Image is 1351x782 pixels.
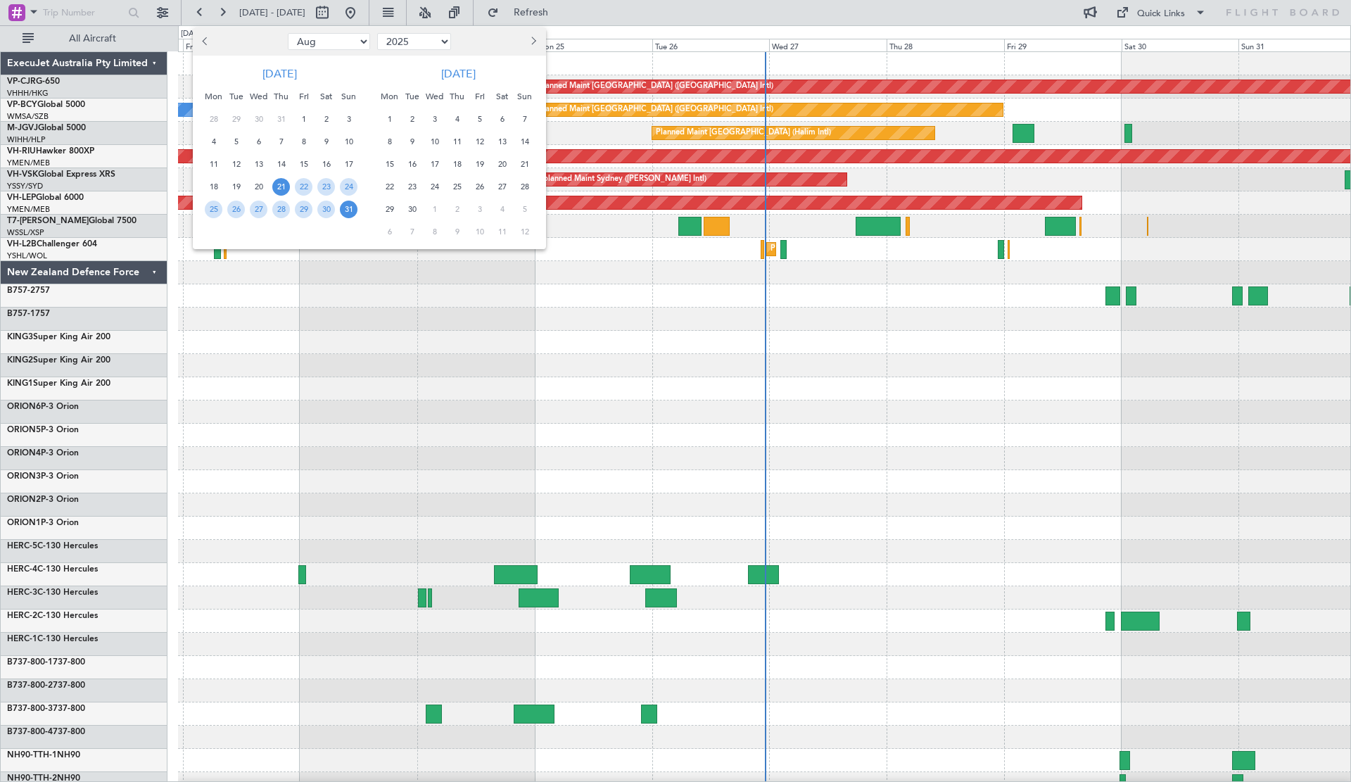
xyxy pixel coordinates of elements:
div: 13-8-2025 [248,153,270,175]
span: 1 [381,111,398,128]
span: 28 [516,178,533,196]
div: 26-8-2025 [225,198,248,220]
div: 16-8-2025 [315,153,338,175]
div: 30-7-2025 [248,108,270,130]
div: 22-8-2025 [293,175,315,198]
span: 9 [317,133,335,151]
div: Thu [270,85,293,108]
span: 20 [493,156,511,173]
div: 17-9-2025 [424,153,446,175]
div: 27-9-2025 [491,175,514,198]
span: 3 [426,111,443,128]
div: 11-9-2025 [446,130,469,153]
span: 30 [317,201,335,218]
div: 4-9-2025 [446,108,469,130]
div: 2-9-2025 [401,108,424,130]
div: 19-9-2025 [469,153,491,175]
div: 24-8-2025 [338,175,360,198]
span: 5 [516,201,533,218]
span: 7 [516,111,533,128]
span: 13 [250,156,267,173]
span: 4 [205,133,222,151]
span: 4 [493,201,511,218]
span: 8 [295,133,312,151]
div: 7-9-2025 [514,108,536,130]
span: 22 [381,178,398,196]
div: 5-9-2025 [469,108,491,130]
div: 3-8-2025 [338,108,360,130]
span: 6 [250,133,267,151]
div: Fri [469,85,491,108]
div: 6-8-2025 [248,130,270,153]
span: 29 [227,111,245,128]
span: 7 [403,223,421,241]
span: 25 [448,178,466,196]
span: 2 [317,111,335,128]
span: 17 [340,156,357,173]
div: 15-8-2025 [293,153,315,175]
span: 30 [250,111,267,128]
span: 12 [516,223,533,241]
div: 29-9-2025 [379,198,401,220]
span: 12 [227,156,245,173]
div: Tue [225,85,248,108]
select: Select year [377,33,451,50]
div: 17-8-2025 [338,153,360,175]
span: 11 [205,156,222,173]
div: 31-8-2025 [338,198,360,220]
div: Tue [401,85,424,108]
span: 25 [205,201,222,218]
span: 11 [448,133,466,151]
span: 14 [516,133,533,151]
select: Select month [288,33,370,50]
div: 10-8-2025 [338,130,360,153]
span: 13 [493,133,511,151]
div: 12-8-2025 [225,153,248,175]
div: 9-9-2025 [401,130,424,153]
span: 31 [272,111,290,128]
div: 10-9-2025 [424,130,446,153]
div: 21-8-2025 [270,175,293,198]
div: 4-8-2025 [203,130,225,153]
div: 12-9-2025 [469,130,491,153]
div: 9-8-2025 [315,130,338,153]
span: 17 [426,156,443,173]
span: 20 [250,178,267,196]
span: 21 [272,178,290,196]
div: 2-8-2025 [315,108,338,130]
div: 11-8-2025 [203,153,225,175]
div: 25-8-2025 [203,198,225,220]
div: 30-9-2025 [401,198,424,220]
span: 6 [493,111,511,128]
span: 29 [295,201,312,218]
div: 23-8-2025 [315,175,338,198]
div: 6-9-2025 [491,108,514,130]
span: 9 [448,223,466,241]
span: 24 [426,178,443,196]
span: 29 [381,201,398,218]
span: 24 [340,178,357,196]
div: Sun [514,85,536,108]
span: 22 [295,178,312,196]
div: Sat [491,85,514,108]
span: 10 [426,133,443,151]
div: 28-9-2025 [514,175,536,198]
button: Next month [525,30,540,53]
div: 10-10-2025 [469,220,491,243]
div: 14-8-2025 [270,153,293,175]
div: 18-8-2025 [203,175,225,198]
div: 3-9-2025 [424,108,446,130]
span: 15 [381,156,398,173]
span: 19 [227,178,245,196]
span: 2 [403,111,421,128]
div: 30-8-2025 [315,198,338,220]
div: 12-10-2025 [514,220,536,243]
div: 20-8-2025 [248,175,270,198]
div: 6-10-2025 [379,220,401,243]
span: 7 [272,133,290,151]
div: 22-9-2025 [379,175,401,198]
div: 27-8-2025 [248,198,270,220]
div: 2-10-2025 [446,198,469,220]
span: 2 [448,201,466,218]
div: 4-10-2025 [491,198,514,220]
